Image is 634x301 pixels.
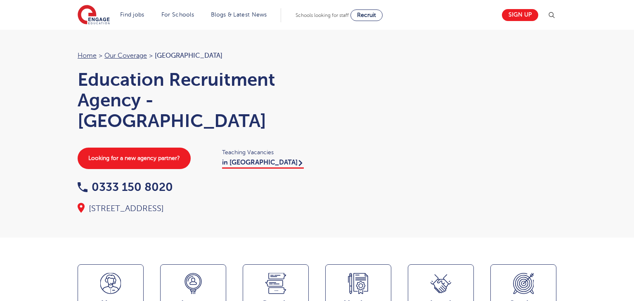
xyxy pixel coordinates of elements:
[78,181,173,193] a: 0333 150 8020
[155,52,222,59] span: [GEOGRAPHIC_DATA]
[357,12,376,18] span: Recruit
[78,50,309,61] nav: breadcrumb
[78,5,110,26] img: Engage Education
[502,9,538,21] a: Sign up
[149,52,153,59] span: >
[350,9,383,21] a: Recruit
[99,52,102,59] span: >
[78,52,97,59] a: Home
[222,159,304,169] a: in [GEOGRAPHIC_DATA]
[211,12,267,18] a: Blogs & Latest News
[222,148,309,157] span: Teaching Vacancies
[161,12,194,18] a: For Schools
[120,12,144,18] a: Find jobs
[78,203,309,214] div: [STREET_ADDRESS]
[104,52,147,59] a: Our coverage
[296,12,349,18] span: Schools looking for staff
[78,148,191,169] a: Looking for a new agency partner?
[78,69,309,131] h1: Education Recruitment Agency - [GEOGRAPHIC_DATA]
